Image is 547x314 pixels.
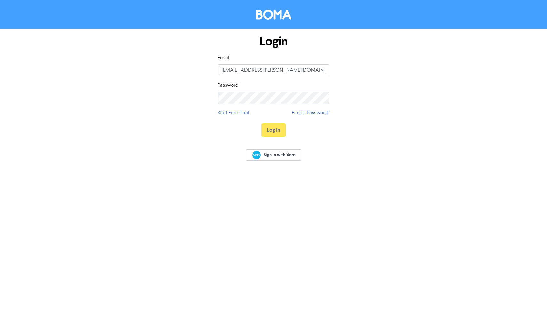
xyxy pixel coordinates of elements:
span: Sign In with Xero [264,152,296,158]
button: Log In [261,123,286,137]
img: Xero logo [252,151,261,159]
a: Start Free Trial [218,109,249,117]
a: Forgot Password? [292,109,329,117]
h1: Login [218,34,329,49]
img: BOMA Logo [256,10,291,20]
label: Password [218,82,238,89]
label: Email [218,54,229,62]
a: Sign In with Xero [246,149,301,161]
